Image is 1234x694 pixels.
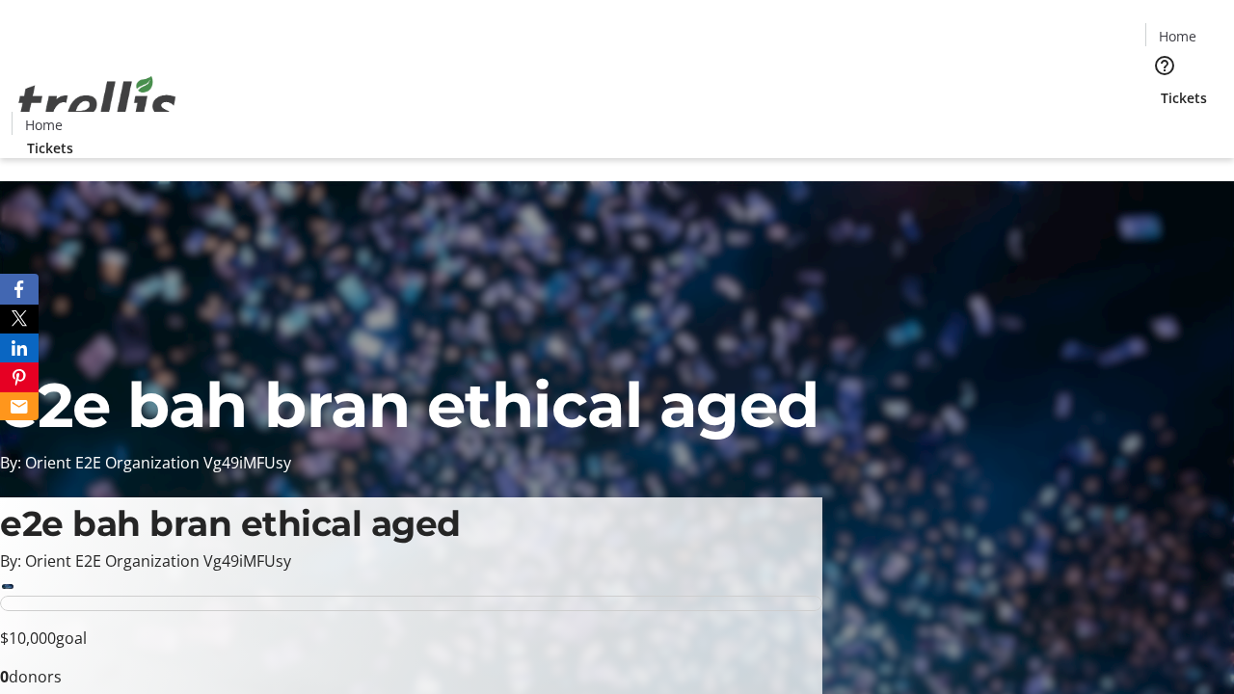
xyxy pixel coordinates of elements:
[1159,26,1196,46] span: Home
[12,55,183,151] img: Orient E2E Organization Vg49iMFUsy's Logo
[25,115,63,135] span: Home
[27,138,73,158] span: Tickets
[1145,46,1184,85] button: Help
[1145,108,1184,147] button: Cart
[1146,26,1208,46] a: Home
[13,115,74,135] a: Home
[12,138,89,158] a: Tickets
[1145,88,1222,108] a: Tickets
[1161,88,1207,108] span: Tickets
